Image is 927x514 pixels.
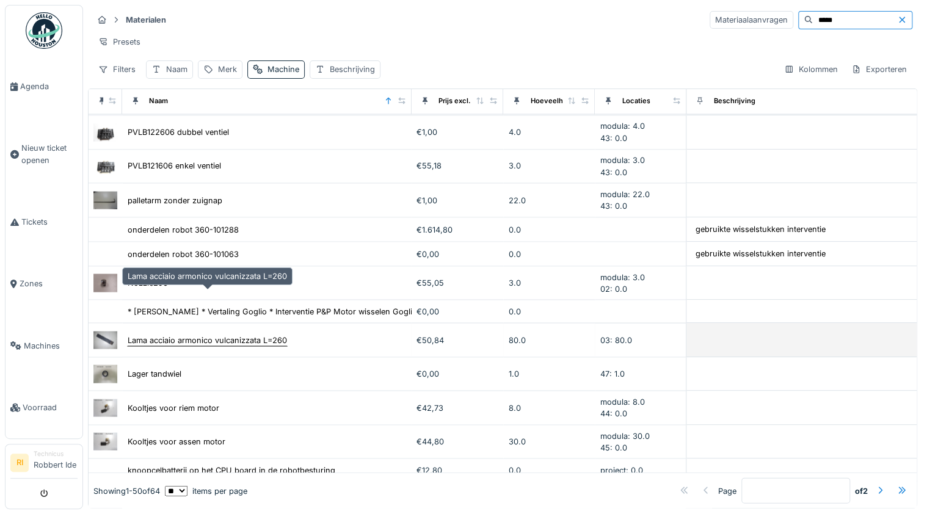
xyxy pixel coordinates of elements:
span: 47: 1.0 [600,369,624,378]
img: palletarm zonder zuignap [93,191,117,209]
div: Filters [93,60,141,78]
div: Presets [93,33,146,51]
div: 3.0 [508,277,590,288]
div: palletarm zonder zuignap [128,194,222,206]
div: 4.0 [508,126,590,138]
div: Kolommen [779,60,843,78]
div: Naam [166,63,187,75]
a: Machines [5,315,82,377]
span: Nieuw ticket openen [21,142,78,165]
div: 0.0 [508,305,590,317]
strong: of 2 [855,485,868,496]
div: onderdelen robot 360-101063 [128,248,239,259]
li: Robbert Ide [34,449,78,476]
img: Nozzle296 [93,273,117,291]
div: Kooltjes voor assen motor [128,435,225,447]
div: Lama acciaio armonico vulcanizzata L=260 [128,334,287,346]
img: Badge_color-CXgf-gQk.svg [26,12,62,49]
div: 0.0 [508,464,590,476]
div: €42,73 [416,402,498,413]
a: Nieuw ticket openen [5,117,82,191]
div: €55,05 [416,277,498,288]
img: Lager tandwiel [93,364,117,382]
div: Prijs excl. btw [438,96,485,106]
div: €44,80 [416,435,498,447]
div: 30.0 [508,435,590,447]
span: project: 0.0 [600,465,642,474]
a: Voorraad [5,377,82,438]
img: Kooltjes voor riem motor [93,399,117,416]
div: items per page [165,485,247,496]
a: Tickets [5,191,82,253]
div: €50,84 [416,334,498,346]
span: modula: 4.0 [600,121,644,131]
span: modula: 22.0 [600,189,649,198]
div: €12,80 [416,464,498,476]
span: Zones [20,278,78,289]
div: gebruikte wisselstukken interventie [695,223,825,235]
div: Showing 1 - 50 of 64 [93,485,160,496]
div: gebruikte wisselstukken interventie [695,248,825,259]
div: Lager tandwiel [128,367,181,379]
div: 1.0 [508,367,590,379]
span: modula: 3.0 [600,272,644,281]
div: Exporteren [846,60,912,78]
div: PVLB121606 enkel ventiel [128,160,221,172]
span: 43: 0.0 [600,134,627,143]
div: Technicus [34,449,78,458]
div: €0,00 [416,248,498,259]
img: Lama acciaio armonico vulcanizzata L=260 [93,331,117,349]
div: Beschrijving [713,96,755,106]
div: Naam [149,96,168,106]
div: €55,18 [416,160,498,172]
div: Machine [267,63,299,75]
span: 02: 0.0 [600,284,627,293]
span: modula: 3.0 [600,156,644,165]
div: * [PERSON_NAME] * Vertaling Goglio * Interventie P&P Motor wisselen Goglio * Interventie Kawasaki... [128,305,575,317]
span: Voorraad [23,402,78,413]
div: Merk [218,63,237,75]
div: Beschrijving [330,63,375,75]
span: 44: 0.0 [600,408,627,418]
span: 03: 80.0 [600,335,631,344]
span: modula: 30.0 [600,431,649,440]
div: €0,00 [416,305,498,317]
div: Page [718,485,736,496]
div: €1.614,80 [416,223,498,235]
div: PVLB122606 dubbel ventiel [128,126,229,138]
img: Kooltjes voor assen motor [93,432,117,450]
div: Locaties [622,96,650,106]
a: RI TechnicusRobbert Ide [10,449,78,479]
div: knoopcelbatterij op het CPU board in de robotbesturing [128,464,335,476]
span: modula: 8.0 [600,397,644,406]
div: €1,00 [416,126,498,138]
span: 43: 0.0 [600,201,627,210]
div: €0,00 [416,367,498,379]
div: onderdelen robot 360-101288 [128,223,239,235]
div: 22.0 [508,194,590,206]
a: Agenda [5,56,82,117]
span: Machines [24,340,78,352]
span: 45: 0.0 [600,443,627,452]
div: €1,00 [416,194,498,206]
div: Hoeveelheid [530,96,573,106]
div: 0.0 [508,223,590,235]
div: 3.0 [508,160,590,172]
a: Zones [5,253,82,314]
span: Agenda [20,81,78,92]
div: 0.0 [508,248,590,259]
strong: Materialen [121,14,171,26]
div: Lama acciaio armonico vulcanizzata L=260 [122,267,293,285]
img: PVLB121606 enkel ventiel [93,157,117,175]
li: RI [10,454,29,472]
div: 80.0 [508,334,590,346]
span: 43: 0.0 [600,167,627,176]
span: Tickets [21,216,78,228]
img: PVLB122606 dubbel ventiel [93,123,117,141]
div: Kooltjes voor riem motor [128,402,219,413]
div: 8.0 [508,402,590,413]
div: Materiaalaanvragen [710,11,793,29]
